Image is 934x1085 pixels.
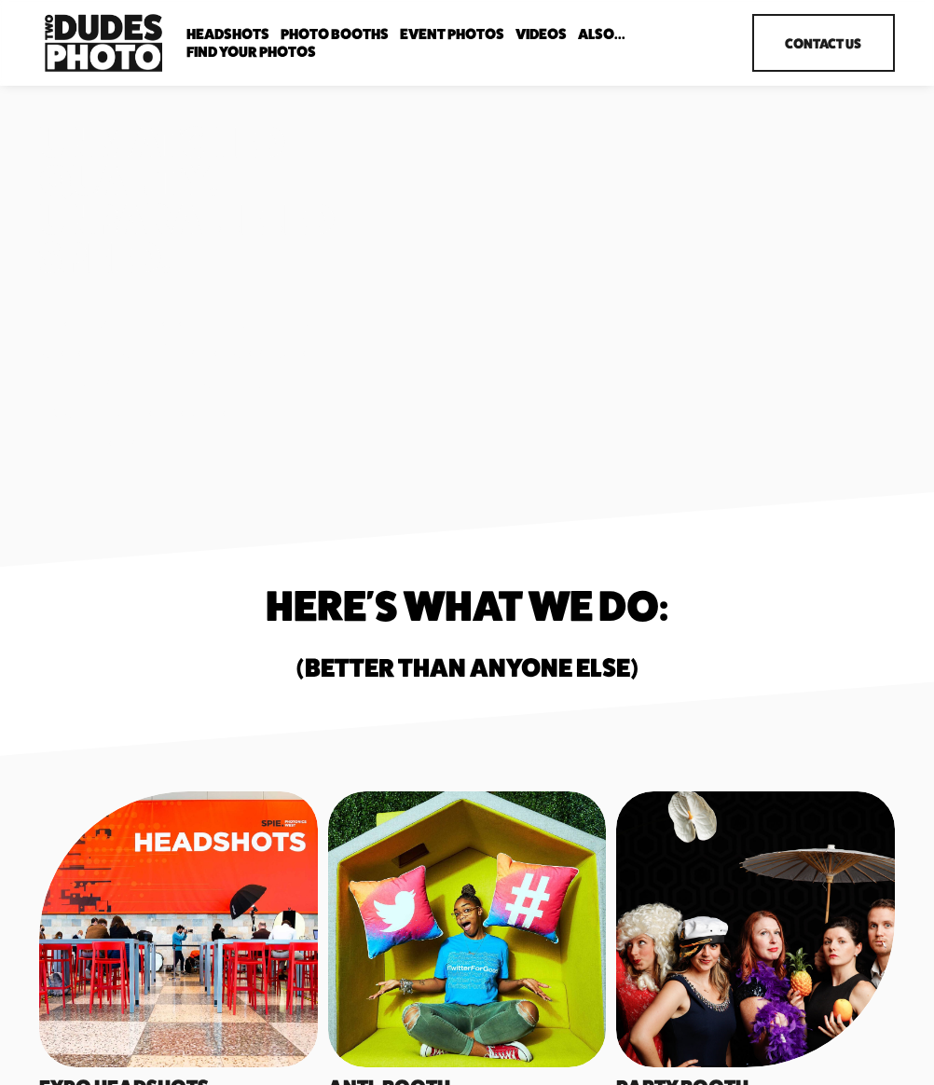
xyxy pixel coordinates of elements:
[186,45,316,60] span: Find Your Photos
[39,9,168,76] img: Two Dudes Photo | Headshots, Portraits &amp; Photo Booths
[400,25,504,43] a: Event Photos
[515,25,567,43] a: Videos
[752,14,895,73] a: Contact Us
[186,27,269,42] span: Headshots
[281,25,389,43] a: folder dropdown
[281,27,389,42] span: Photo Booths
[186,25,269,43] a: folder dropdown
[146,655,788,680] h2: (Better than anyone else)
[578,27,625,42] span: Also...
[186,43,316,61] a: folder dropdown
[39,122,353,277] h1: Unmatched Quality. Unparalleled Speed.
[39,309,350,453] strong: Two Dudes Photo is a full-service photography & video production agency delivering premium experi...
[578,25,625,43] a: folder dropdown
[146,586,788,625] h1: Here's What We do:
